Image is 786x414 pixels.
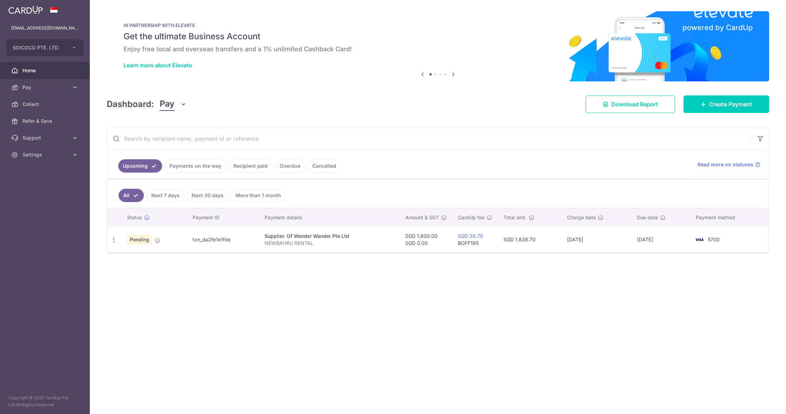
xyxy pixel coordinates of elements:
td: SGD 1,838.70 [498,227,561,252]
span: 5700 [708,236,720,242]
td: SGD 1,800.00 SGD 0.00 [400,227,452,252]
a: Read more on statuses [698,161,760,168]
th: Payment ID [187,208,259,227]
span: Due date [637,214,658,221]
span: Home [22,67,69,74]
a: Download Report [586,95,675,113]
button: Pay [160,98,187,111]
a: Recipient paid [229,159,272,173]
span: Refer & Save [22,118,69,125]
th: Payment method [690,208,768,227]
td: BOFF185 [452,227,498,252]
a: More than 1 month [231,189,286,202]
span: Create Payment [709,100,752,108]
p: [EMAIL_ADDRESS][DOMAIN_NAME] [11,25,79,32]
span: Pay [160,98,174,111]
img: Renovation banner [107,11,769,81]
a: All [119,189,144,202]
span: Collect [22,101,69,108]
span: Total amt. [504,214,527,221]
a: Next 7 days [147,189,184,202]
span: Charge date [567,214,596,221]
a: Learn more about Elevate [124,62,192,69]
h6: Enjoy free local and overseas transfers and a 1% unlimited Cashback Card! [124,45,752,53]
a: Payments on the way [165,159,226,173]
div: Supplier. Of Wonder Wander Pte Ltd [265,233,394,240]
p: IN PARTNERSHIP WITH ELEVATE [124,22,752,28]
span: Read more on statuses [698,161,753,168]
th: Payment details [259,208,400,227]
a: Create Payment [684,95,769,113]
td: [DATE] [561,227,632,252]
span: Download Report [611,100,658,108]
a: Cancelled [308,159,341,173]
td: [DATE] [631,227,690,252]
span: Amount & GST [405,214,439,221]
a: Overdue [275,159,305,173]
span: SOICOCO PTE. LTD. [13,44,65,51]
h4: Dashboard: [107,98,154,111]
button: SOICOCO PTE. LTD. [6,39,84,56]
a: Next 30 days [187,189,228,202]
span: Status [127,214,142,221]
span: Pending [127,235,152,245]
p: NEWBAHRU RENTAL [265,240,394,247]
a: Upcoming [118,159,162,173]
input: Search by recipient name, payment id or reference [107,127,752,150]
h5: Get the ultimate Business Account [124,31,752,42]
a: SGD 38.70 [458,233,483,239]
img: Bank Card [692,235,706,244]
span: CardUp fee [458,214,485,221]
td: txn_da2fe1e1fde [187,227,259,252]
img: CardUp [8,6,43,14]
span: Support [22,134,69,141]
span: Pay [22,84,69,91]
span: Settings [22,151,69,158]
